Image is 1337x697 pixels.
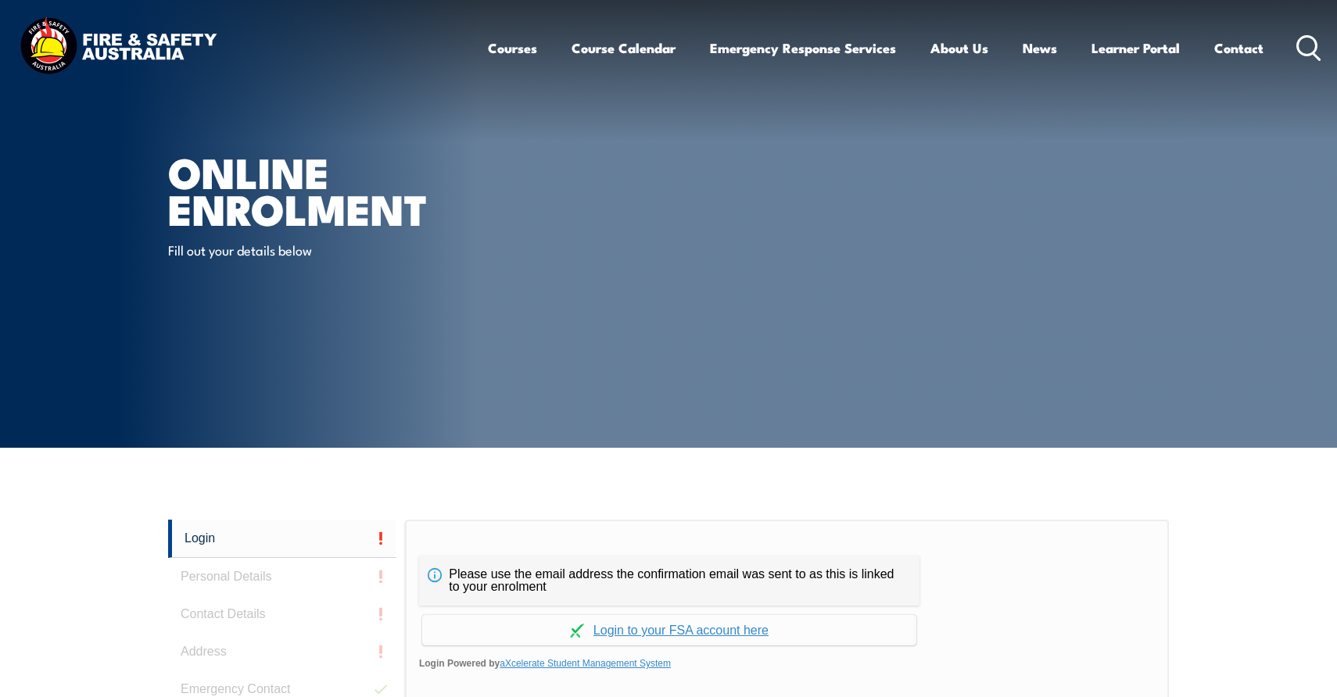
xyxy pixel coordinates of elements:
a: About Us [930,27,988,69]
a: Learner Portal [1091,27,1180,69]
a: Emergency Response Services [710,27,896,69]
h1: Online Enrolment [168,153,554,226]
a: News [1023,27,1057,69]
a: Contact [1214,27,1264,69]
img: Log in withaxcelerate [570,624,584,638]
a: aXcelerate Student Management System [500,658,671,669]
a: Courses [488,27,537,69]
a: Course Calendar [572,27,676,69]
a: Login [168,520,396,558]
span: Login Powered by [419,652,1155,675]
div: Please use the email address the confirmation email was sent to as this is linked to your enrolment [419,556,919,606]
p: Fill out your details below [168,241,453,259]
